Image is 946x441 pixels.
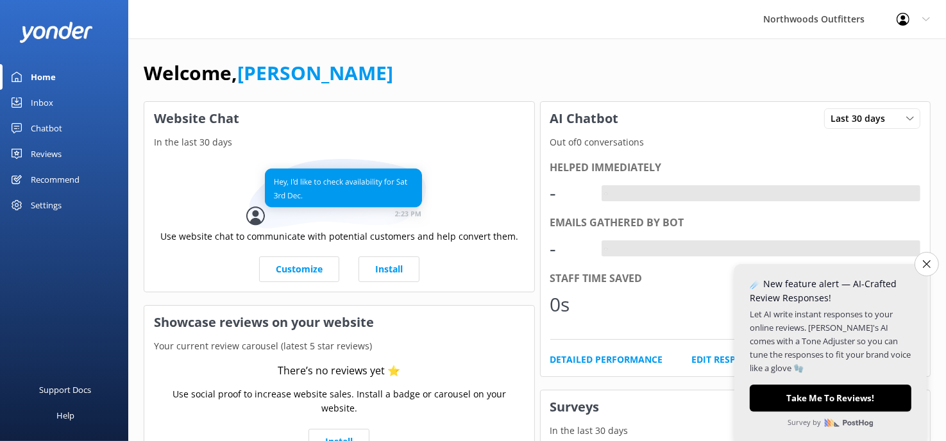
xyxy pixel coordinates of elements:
[541,102,629,135] h3: AI Chatbot
[31,90,53,115] div: Inbox
[259,256,339,282] a: Customize
[160,229,518,244] p: Use website chat to communicate with potential customers and help convert them.
[40,377,92,403] div: Support Docs
[19,22,93,43] img: yonder-white-logo.png
[278,363,400,379] div: There’s no reviews yet ⭐
[831,112,893,126] span: Last 30 days
[550,178,589,208] div: -
[541,390,931,424] h3: Surveys
[144,102,534,135] h3: Website Chat
[56,403,74,428] div: Help
[550,215,921,231] div: Emails gathered by bot
[550,270,921,287] div: Staff time saved
[550,289,589,320] div: 0s
[31,64,56,90] div: Home
[541,424,931,438] p: In the last 30 days
[144,306,534,339] h3: Showcase reviews on your website
[541,135,931,149] p: Out of 0 conversations
[154,387,525,416] p: Use social proof to increase website sales. Install a badge or carousel on your website.
[550,353,663,367] a: Detailed Performance
[144,135,534,149] p: In the last 30 days
[550,160,921,176] div: Helped immediately
[246,159,432,229] img: conversation...
[31,167,80,192] div: Recommend
[144,339,534,353] p: Your current review carousel (latest 5 star reviews)
[237,60,393,86] a: [PERSON_NAME]
[144,58,393,88] h1: Welcome,
[31,141,62,167] div: Reviews
[359,256,419,282] a: Install
[31,192,62,218] div: Settings
[692,353,766,367] a: Edit Responses
[550,233,589,264] div: -
[602,240,611,257] div: -
[31,115,62,141] div: Chatbot
[602,185,611,202] div: -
